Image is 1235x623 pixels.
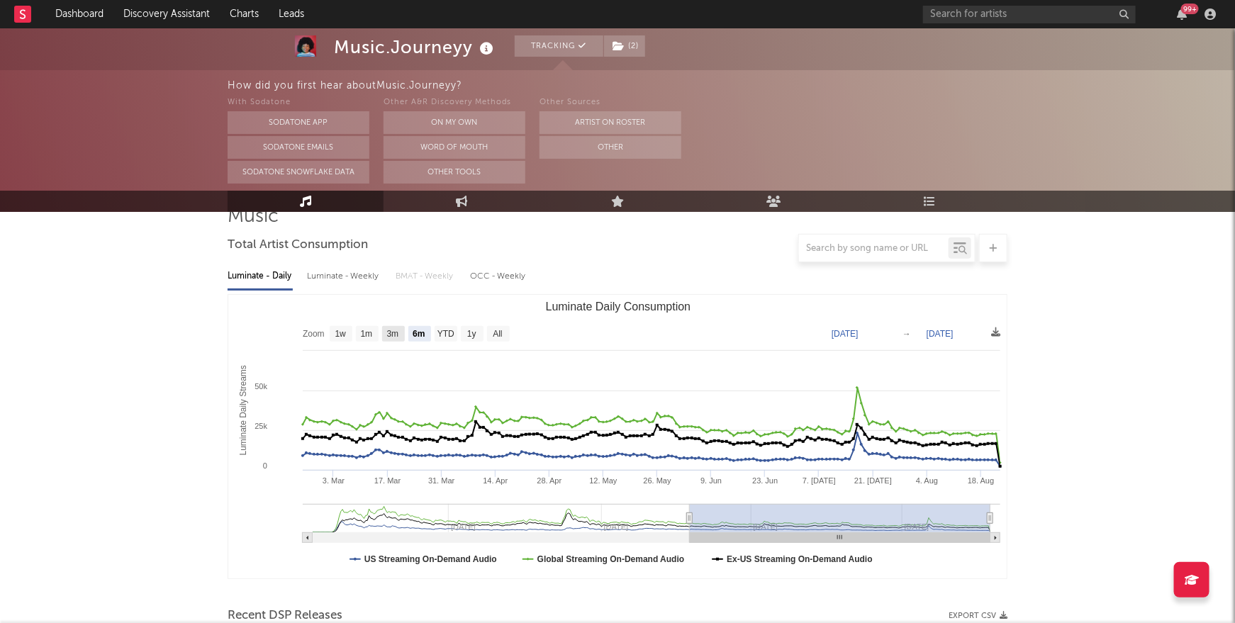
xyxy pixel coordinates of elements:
text: Global Streaming On-Demand Audio [537,554,685,564]
text: 3m [387,330,399,339]
button: Word Of Mouth [384,136,525,159]
text: Ex-US Streaming On-Demand Audio [727,554,873,564]
text: Zoom [303,330,325,339]
text: 26. May [644,476,672,485]
text: YTD [437,330,454,339]
text: 50k [255,382,267,391]
div: How did you first hear about Music.Journeyy ? [228,77,1235,94]
button: 99+ [1177,9,1187,20]
text: 7. [DATE] [803,476,836,485]
text: 1m [361,330,373,339]
div: Music.Journeyy [334,35,497,59]
text: → [903,329,911,339]
text: 17. Mar [374,476,401,485]
div: Luminate - Daily [228,264,293,288]
text: [DATE] [832,329,859,339]
text: [DATE] [927,329,954,339]
text: 28. Apr [537,476,562,485]
svg: Luminate Daily Consumption [228,295,1007,578]
text: 6m [413,330,425,339]
button: (2) [604,35,645,57]
span: ( 2 ) [603,35,646,57]
text: 0 [263,461,267,470]
text: 18. Aug [968,476,994,485]
text: 23. Jun [752,476,778,485]
div: OCC - Weekly [470,264,527,288]
input: Search for artists [923,6,1136,23]
text: Luminate Daily Consumption [546,301,691,313]
div: 99 + [1181,4,1199,14]
button: Artist on Roster [540,111,681,134]
text: 4. Aug [916,476,938,485]
text: 31. Mar [428,476,455,485]
div: Other A&R Discovery Methods [384,94,525,111]
text: 1w [335,330,347,339]
text: 9. Jun [700,476,722,485]
button: Export CSV [949,612,1007,620]
text: 25k [255,422,267,430]
text: All [493,330,502,339]
button: Tracking [515,35,603,57]
button: Sodatone App [228,111,369,134]
button: Sodatone Emails [228,136,369,159]
button: Sodatone Snowflake Data [228,161,369,184]
button: On My Own [384,111,525,134]
div: Other Sources [540,94,681,111]
text: 12. May [589,476,617,485]
text: 1y [467,330,476,339]
button: Other Tools [384,161,525,184]
button: Other [540,136,681,159]
span: Music [228,208,279,225]
text: 14. Apr [483,476,508,485]
text: 21. [DATE] [854,476,892,485]
text: 3. Mar [323,476,345,485]
input: Search by song name or URL [799,243,949,254]
div: With Sodatone [228,94,369,111]
text: Luminate Daily Streams [238,365,248,455]
text: US Streaming On-Demand Audio [364,554,497,564]
div: Luminate - Weekly [307,264,381,288]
